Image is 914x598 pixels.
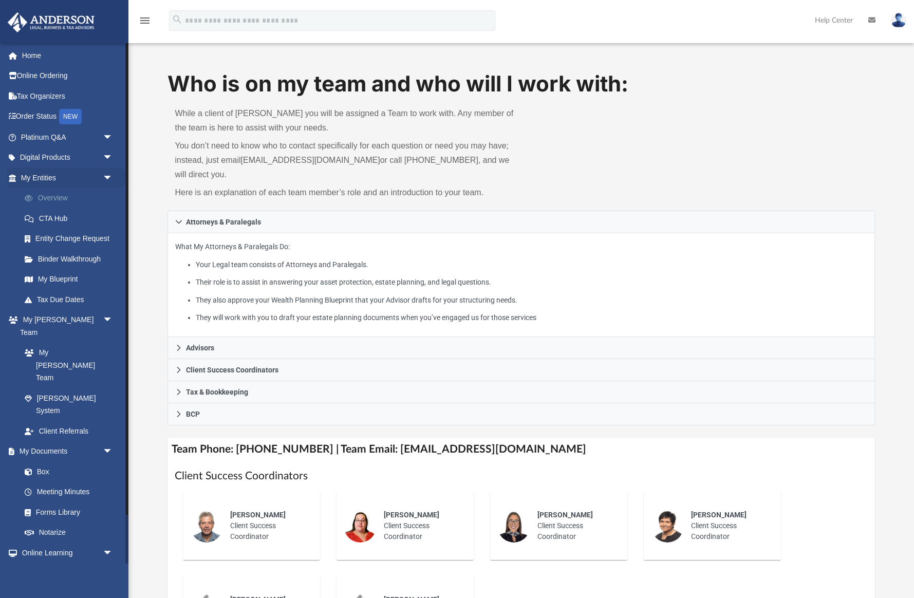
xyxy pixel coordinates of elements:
[139,14,151,27] i: menu
[7,543,123,563] a: Online Learningarrow_drop_down
[14,502,118,522] a: Forms Library
[186,344,214,351] span: Advisors
[14,229,128,249] a: Entity Change Request
[377,502,467,549] div: Client Success Coordinator
[7,310,123,343] a: My [PERSON_NAME] Teamarrow_drop_down
[344,510,377,543] img: thumbnail
[14,289,128,310] a: Tax Due Dates
[223,502,313,549] div: Client Success Coordinator
[196,294,867,307] li: They also approve your Wealth Planning Blueprint that your Advisor drafts for your structuring ne...
[7,86,128,106] a: Tax Organizers
[14,208,128,229] a: CTA Hub
[7,106,128,127] a: Order StatusNEW
[230,511,286,519] span: [PERSON_NAME]
[167,359,874,381] a: Client Success Coordinators
[537,511,593,519] span: [PERSON_NAME]
[167,233,874,338] div: Attorneys & Paralegals
[196,276,867,289] li: Their role is to assist in answering your asset protection, estate planning, and legal questions.
[167,211,874,233] a: Attorneys & Paralegals
[175,185,514,200] p: Here is an explanation of each team member’s role and an introduction to your team.
[196,258,867,271] li: Your Legal team consists of Attorneys and Paralegals.
[186,366,278,373] span: Client Success Coordinators
[186,410,200,418] span: BCP
[196,311,867,324] li: They will work with you to draft your estate planning documents when you’ve engaged us for those ...
[7,167,128,188] a: My Entitiesarrow_drop_down
[59,109,82,124] div: NEW
[14,522,123,543] a: Notarize
[14,421,123,441] a: Client Referrals
[103,441,123,462] span: arrow_drop_down
[14,563,123,584] a: Courses
[241,156,380,164] a: [EMAIL_ADDRESS][DOMAIN_NAME]
[175,106,514,135] p: While a client of [PERSON_NAME] you will be assigned a Team to work with. Any member of the team ...
[7,66,128,86] a: Online Ordering
[684,502,774,549] div: Client Success Coordinator
[7,441,123,462] a: My Documentsarrow_drop_down
[7,45,128,66] a: Home
[14,461,118,482] a: Box
[103,147,123,169] span: arrow_drop_down
[7,127,128,147] a: Platinum Q&Aarrow_drop_down
[167,337,874,359] a: Advisors
[14,482,123,502] a: Meeting Minutes
[103,127,123,148] span: arrow_drop_down
[167,403,874,425] a: BCP
[5,12,98,32] img: Anderson Advisors Platinum Portal
[14,343,118,388] a: My [PERSON_NAME] Team
[103,310,123,331] span: arrow_drop_down
[167,438,874,461] h4: Team Phone: [PHONE_NUMBER] | Team Email: [EMAIL_ADDRESS][DOMAIN_NAME]
[172,14,183,25] i: search
[14,388,123,421] a: [PERSON_NAME] System
[651,510,684,543] img: thumbnail
[497,510,530,543] img: thumbnail
[175,469,867,483] h1: Client Success Coordinators
[167,381,874,403] a: Tax & Bookkeeping
[891,13,906,28] img: User Pic
[190,510,223,543] img: thumbnail
[175,240,867,324] p: What My Attorneys & Paralegals Do:
[186,388,248,396] span: Tax & Bookkeeping
[186,218,261,226] span: Attorneys & Paralegals
[384,511,439,519] span: [PERSON_NAME]
[167,69,874,99] h1: Who is on my team and who will I work with:
[175,139,514,182] p: You don’t need to know who to contact specifically for each question or need you may have; instea...
[14,188,128,209] a: Overview
[14,269,123,290] a: My Blueprint
[691,511,747,519] span: [PERSON_NAME]
[14,249,128,269] a: Binder Walkthrough
[103,167,123,189] span: arrow_drop_down
[139,20,151,27] a: menu
[103,543,123,564] span: arrow_drop_down
[530,502,620,549] div: Client Success Coordinator
[7,147,128,168] a: Digital Productsarrow_drop_down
